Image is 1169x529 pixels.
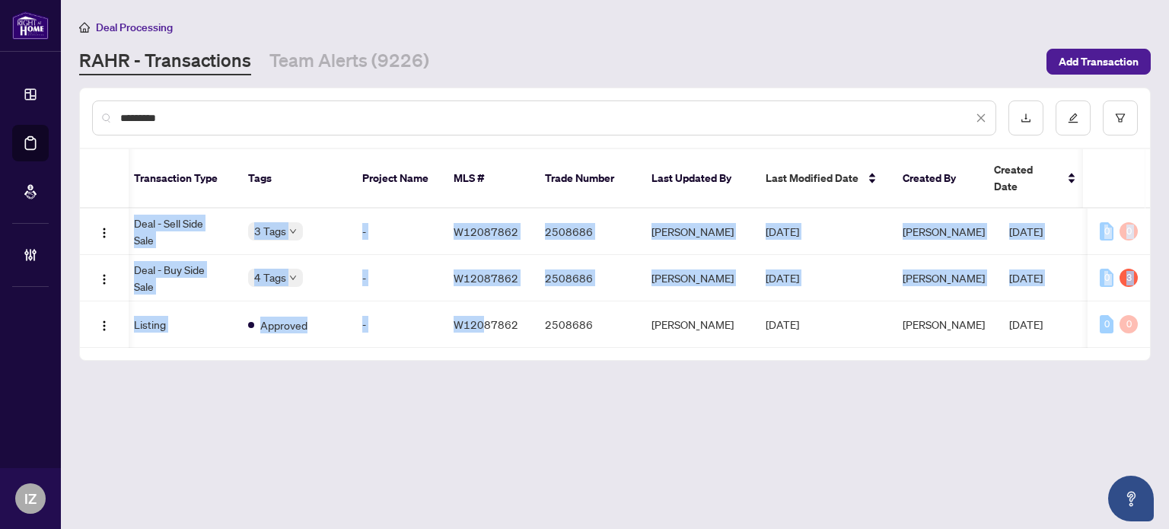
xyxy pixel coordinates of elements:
th: Trade Number [533,149,639,209]
th: Tags [236,149,350,209]
th: Last Updated By [639,149,753,209]
button: filter [1103,100,1138,135]
td: Deal - Sell Side Sale [122,209,236,255]
td: [PERSON_NAME] [639,255,753,301]
span: edit [1068,113,1078,123]
td: Listing [122,301,236,348]
span: download [1021,113,1031,123]
span: [DATE] [1009,225,1043,238]
th: Transaction Type [122,149,236,209]
th: Created Date [982,149,1088,209]
span: down [289,228,297,235]
td: - [350,255,441,301]
span: 4 Tags [254,269,286,286]
span: 3 Tags [254,222,286,240]
td: - [350,301,441,348]
div: 0 [1100,315,1113,333]
div: 0 [1120,222,1138,241]
span: down [289,274,297,282]
button: Logo [92,219,116,244]
span: W12087862 [454,317,518,331]
span: Approved [260,317,307,333]
span: [DATE] [766,225,799,238]
td: - [350,209,441,255]
span: Add Transaction [1059,49,1139,74]
img: Logo [98,320,110,332]
span: home [79,22,90,33]
span: [DATE] [766,317,799,331]
span: Last Modified Date [766,170,858,186]
span: Deal Processing [96,21,173,34]
td: [PERSON_NAME] [639,209,753,255]
span: [DATE] [1009,271,1043,285]
span: Created Date [994,161,1058,195]
th: MLS # [441,149,533,209]
button: Add Transaction [1046,49,1151,75]
span: [PERSON_NAME] [903,271,985,285]
span: [PERSON_NAME] [903,225,985,238]
span: [DATE] [1009,317,1043,331]
button: download [1008,100,1043,135]
span: [PERSON_NAME] [903,317,985,331]
span: filter [1115,113,1126,123]
div: 0 [1100,222,1113,241]
th: Project Name [350,149,441,209]
td: 2508686 [533,301,639,348]
a: RAHR - Transactions [79,48,251,75]
span: close [976,113,986,123]
span: W12087862 [454,271,518,285]
img: Logo [98,273,110,285]
span: W12087862 [454,225,518,238]
span: IZ [24,488,37,509]
th: Last Modified Date [753,149,890,209]
div: 0 [1100,269,1113,287]
button: Logo [92,312,116,336]
button: edit [1056,100,1091,135]
a: Team Alerts (9226) [269,48,429,75]
div: 3 [1120,269,1138,287]
td: 2508686 [533,209,639,255]
img: Logo [98,227,110,239]
th: Created By [890,149,982,209]
span: [DATE] [766,271,799,285]
button: Open asap [1108,476,1154,521]
button: Logo [92,266,116,290]
td: 2508686 [533,255,639,301]
td: [PERSON_NAME] [639,301,753,348]
div: 0 [1120,315,1138,333]
td: Deal - Buy Side Sale [122,255,236,301]
img: logo [12,11,49,40]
